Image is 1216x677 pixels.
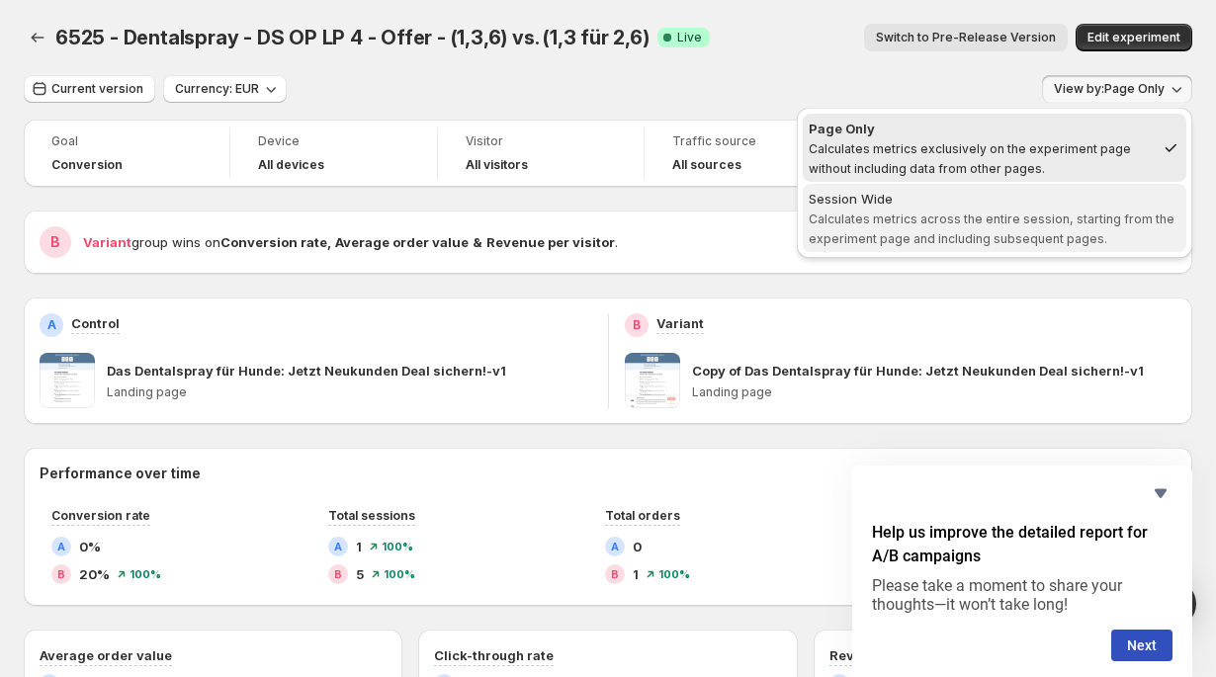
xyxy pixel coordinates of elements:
[872,481,1173,661] div: Help us improve the detailed report for A/B campaigns
[107,384,592,400] p: Landing page
[876,30,1056,45] span: Switch to Pre-Release Version
[50,232,60,252] h2: B
[692,361,1144,381] p: Copy of Das Dentalspray für Hunde: Jetzt Neukunden Deal sichern!-v1
[677,30,702,45] span: Live
[334,541,342,552] h2: A
[611,568,619,580] h2: B
[24,75,155,103] button: Current version
[692,384,1177,400] p: Landing page
[356,564,364,584] span: 5
[872,521,1173,568] h2: Help us improve the detailed report for A/B campaigns
[258,131,408,175] a: DeviceAll devices
[466,133,616,149] span: Visitor
[258,157,324,173] h4: All devices
[658,568,690,580] span: 100 %
[79,564,110,584] span: 20%
[83,234,131,250] span: Variant
[71,313,120,333] p: Control
[611,541,619,552] h2: A
[40,353,95,408] img: Das Dentalspray für Hunde: Jetzt Neukunden Deal sichern!-v1
[51,81,143,97] span: Current version
[107,361,506,381] p: Das Dentalspray für Hunde: Jetzt Neukunden Deal sichern!-v1
[434,645,554,665] h3: Click-through rate
[605,508,680,523] span: Total orders
[872,576,1173,614] p: Please take a moment to share your thoughts—it won’t take long!
[1042,75,1192,103] button: View by:Page Only
[51,133,202,149] span: Goal
[57,568,65,580] h2: B
[327,234,331,250] strong: ,
[130,568,161,580] span: 100 %
[829,645,956,665] h3: Revenue per visitor
[175,81,259,97] span: Currency: EUR
[40,645,172,665] h3: Average order value
[220,234,327,250] strong: Conversion rate
[672,157,741,173] h4: All sources
[83,234,618,250] span: group wins on .
[40,464,1176,483] h2: Performance over time
[1111,630,1173,661] button: Next question
[809,212,1174,246] span: Calculates metrics across the entire session, starting from the experiment page and including sub...
[633,537,642,556] span: 0
[382,541,413,552] span: 100 %
[466,157,528,173] h4: All visitors
[486,234,615,250] strong: Revenue per visitor
[384,568,415,580] span: 100 %
[258,133,408,149] span: Device
[466,131,616,175] a: VisitorAll visitors
[356,537,362,556] span: 1
[1087,30,1180,45] span: Edit experiment
[633,317,641,333] h2: B
[1076,24,1192,51] button: Edit experiment
[47,317,56,333] h2: A
[163,75,287,103] button: Currency: EUR
[656,313,704,333] p: Variant
[55,26,650,49] span: 6525 - Dentalspray - DS OP LP 4 - Offer - (1,3,6) vs. (1,3 für 2,6)
[335,234,469,250] strong: Average order value
[809,141,1131,176] span: Calculates metrics exclusively on the experiment page without including data from other pages.
[328,508,415,523] span: Total sessions
[672,131,823,175] a: Traffic sourceAll sources
[864,24,1068,51] button: Switch to Pre-Release Version
[625,353,680,408] img: Copy of Das Dentalspray für Hunde: Jetzt Neukunden Deal sichern!-v1
[79,537,101,556] span: 0%
[809,189,1180,209] div: Session Wide
[24,24,51,51] button: Back
[473,234,482,250] strong: &
[809,119,1155,138] div: Page Only
[633,564,639,584] span: 1
[672,133,823,149] span: Traffic source
[334,568,342,580] h2: B
[57,541,65,552] h2: A
[1149,481,1173,505] button: Hide survey
[1054,81,1165,97] span: View by: Page Only
[51,508,150,523] span: Conversion rate
[51,157,123,173] span: Conversion
[51,131,202,175] a: GoalConversion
